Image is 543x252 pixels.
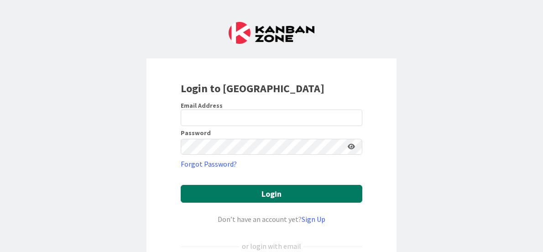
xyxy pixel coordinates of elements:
a: Sign Up [302,215,325,224]
button: Login [181,185,362,203]
div: or login with email [240,241,303,252]
label: Password [181,130,211,136]
div: Don’t have an account yet? [181,214,362,225]
label: Email Address [181,101,223,110]
a: Forgot Password? [181,158,237,169]
b: Login to [GEOGRAPHIC_DATA] [181,81,324,95]
img: Kanban Zone [229,22,314,44]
